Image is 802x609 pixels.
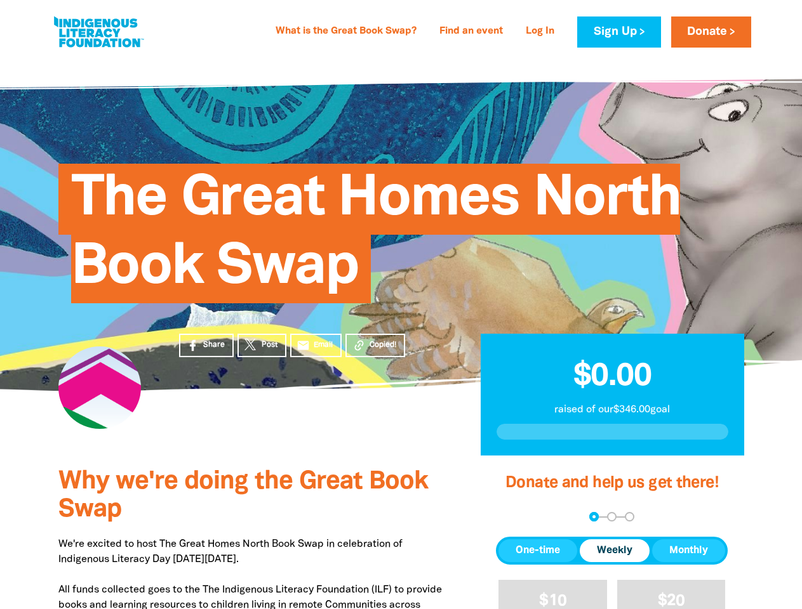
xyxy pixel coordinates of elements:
[237,334,286,357] a: Post
[573,362,652,391] span: $0.00
[671,16,751,48] a: Donate
[496,537,728,565] div: Donation frequency
[71,173,681,303] span: The Great Homes North Book Swap
[58,470,428,521] span: Why we're doing the Great Book Swap
[297,339,310,352] i: email
[539,594,566,608] span: $10
[669,543,708,558] span: Monthly
[314,339,333,351] span: Email
[432,22,511,42] a: Find an event
[290,334,342,357] a: emailEmail
[625,512,634,521] button: Navigate to step 3 of 3 to enter your payment details
[203,339,225,351] span: Share
[497,402,728,417] p: raised of our $346.00 goal
[577,16,660,48] a: Sign Up
[345,334,405,357] button: Copied!
[652,539,725,562] button: Monthly
[597,543,632,558] span: Weekly
[516,543,560,558] span: One-time
[268,22,424,42] a: What is the Great Book Swap?
[262,339,277,351] span: Post
[580,539,650,562] button: Weekly
[498,539,577,562] button: One-time
[658,594,685,608] span: $20
[179,334,234,357] a: Share
[505,476,719,490] span: Donate and help us get there!
[370,339,396,351] span: Copied!
[589,512,599,521] button: Navigate to step 1 of 3 to enter your donation amount
[607,512,617,521] button: Navigate to step 2 of 3 to enter your details
[518,22,562,42] a: Log In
